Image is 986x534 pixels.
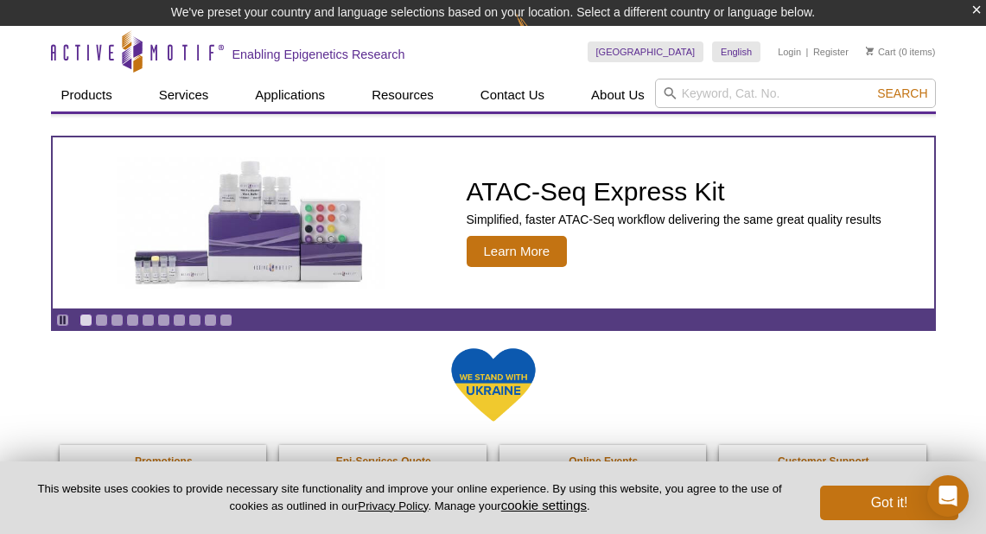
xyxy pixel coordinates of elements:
[872,86,932,101] button: Search
[655,79,936,108] input: Keyword, Cat. No.
[53,137,934,308] a: ATAC-Seq Express Kit ATAC-Seq Express Kit Simplified, faster ATAC-Seq workflow delivering the sam...
[866,46,896,58] a: Cart
[80,314,92,327] a: Go to slide 1
[806,41,809,62] li: |
[866,41,936,62] li: (0 items)
[245,79,335,111] a: Applications
[581,79,655,111] a: About Us
[927,475,969,517] div: Open Intercom Messenger
[719,445,928,478] a: Customer Support
[111,314,124,327] a: Go to slide 3
[361,79,444,111] a: Resources
[588,41,704,62] a: [GEOGRAPHIC_DATA]
[108,157,393,289] img: ATAC-Seq Express Kit
[135,455,193,467] strong: Promotions
[157,314,170,327] a: Go to slide 6
[516,13,562,54] img: Change Here
[53,137,934,308] article: ATAC-Seq Express Kit
[569,455,638,467] strong: Online Events
[188,314,201,327] a: Go to slide 8
[778,46,801,58] a: Login
[56,314,69,327] a: Toggle autoplay
[467,212,881,227] p: Simplified, faster ATAC-Seq workflow delivering the same great quality results
[470,79,555,111] a: Contact Us
[499,445,709,478] a: Online Events
[142,314,155,327] a: Go to slide 5
[712,41,760,62] a: English
[813,46,849,58] a: Register
[820,486,958,520] button: Got it!
[173,314,186,327] a: Go to slide 7
[219,314,232,327] a: Go to slide 10
[279,445,488,478] a: Epi-Services Quote
[51,79,123,111] a: Products
[467,179,881,205] h2: ATAC-Seq Express Kit
[358,499,428,512] a: Privacy Policy
[877,86,927,100] span: Search
[126,314,139,327] a: Go to slide 4
[778,455,868,467] strong: Customer Support
[60,445,269,478] a: Promotions
[232,47,405,62] h2: Enabling Epigenetics Research
[149,79,219,111] a: Services
[336,455,431,467] strong: Epi-Services Quote
[467,236,568,267] span: Learn More
[450,346,537,423] img: We Stand With Ukraine
[28,481,792,514] p: This website uses cookies to provide necessary site functionality and improve your online experie...
[866,47,874,55] img: Your Cart
[501,498,587,512] button: cookie settings
[95,314,108,327] a: Go to slide 2
[204,314,217,327] a: Go to slide 9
